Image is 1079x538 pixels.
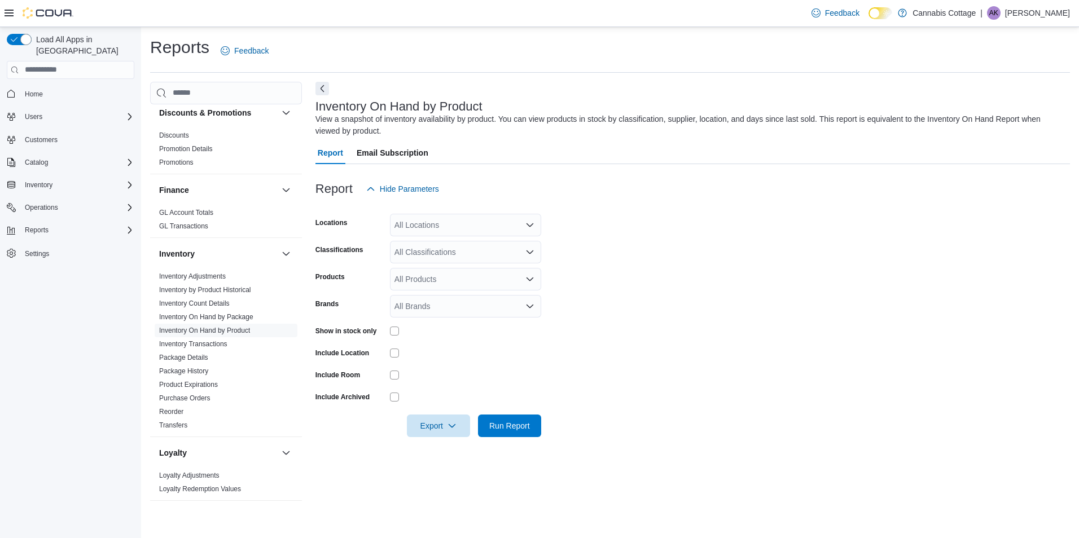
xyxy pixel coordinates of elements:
[234,45,269,56] span: Feedback
[159,248,277,259] button: Inventory
[315,82,329,95] button: Next
[2,155,139,170] button: Catalog
[159,394,210,403] span: Purchase Orders
[159,158,194,167] span: Promotions
[489,420,530,431] span: Run Report
[989,6,998,20] span: AK
[525,302,534,311] button: Open list of options
[20,87,47,101] a: Home
[159,380,218,389] span: Product Expirations
[25,90,43,99] span: Home
[913,6,976,20] p: Cannabis Cottage
[159,312,253,321] span: Inventory On Hand by Package
[2,109,139,125] button: Users
[279,247,293,261] button: Inventory
[32,34,134,56] span: Load All Apps in [GEOGRAPHIC_DATA]
[150,469,302,500] div: Loyalty
[159,421,187,429] a: Transfers
[20,201,134,214] span: Operations
[159,158,194,166] a: Promotions
[159,421,187,430] span: Transfers
[150,206,302,237] div: Finance
[159,484,241,493] span: Loyalty Redemption Values
[23,7,73,19] img: Cova
[279,106,293,120] button: Discounts & Promotions
[159,107,251,118] h3: Discounts & Promotions
[159,107,277,118] button: Discounts & Promotions
[159,408,183,416] a: Reorder
[159,144,213,153] span: Promotion Details
[525,275,534,284] button: Open list of options
[362,178,444,200] button: Hide Parameters
[20,178,134,192] span: Inventory
[315,393,370,402] label: Include Archived
[25,135,58,144] span: Customers
[159,299,230,307] a: Inventory Count Details
[159,222,208,230] a: GL Transactions
[216,39,273,62] a: Feedback
[159,208,213,217] span: GL Account Totals
[807,2,864,24] a: Feedback
[25,203,58,212] span: Operations
[315,218,348,227] label: Locations
[980,6,982,20] p: |
[315,100,483,113] h3: Inventory On Hand by Product
[20,133,62,147] a: Customers
[20,223,53,237] button: Reports
[159,286,251,294] a: Inventory by Product Historical
[159,471,220,480] span: Loyalty Adjustments
[159,313,253,321] a: Inventory On Hand by Package
[987,6,1001,20] div: Andrew Knight
[20,156,52,169] button: Catalog
[159,299,230,308] span: Inventory Count Details
[407,414,470,437] button: Export
[25,180,52,189] span: Inventory
[25,249,49,258] span: Settings
[159,209,213,217] a: GL Account Totals
[315,349,369,358] label: Include Location
[20,87,134,101] span: Home
[159,272,226,281] span: Inventory Adjustments
[20,247,54,261] a: Settings
[159,340,227,348] a: Inventory Transactions
[159,353,208,362] span: Package Details
[159,272,226,280] a: Inventory Adjustments
[20,110,134,124] span: Users
[315,299,339,308] label: Brands
[279,446,293,460] button: Loyalty
[150,270,302,436] div: Inventory
[159,222,208,231] span: GL Transactions
[159,184,189,196] h3: Finance
[159,248,195,259] h3: Inventory
[315,113,1064,137] div: View a snapshot of inventory availability by product. You can view products in stock by classific...
[159,407,183,416] span: Reorder
[20,156,134,169] span: Catalog
[315,371,360,380] label: Include Room
[315,272,345,281] label: Products
[279,183,293,197] button: Finance
[159,367,208,376] span: Package History
[20,201,63,214] button: Operations
[159,131,189,139] a: Discounts
[159,354,208,361] a: Package Details
[414,414,463,437] span: Export
[869,7,892,19] input: Dark Mode
[525,221,534,230] button: Open list of options
[2,245,139,261] button: Settings
[2,200,139,215] button: Operations
[525,248,534,257] button: Open list of options
[1005,6,1070,20] p: [PERSON_NAME]
[478,414,541,437] button: Run Report
[318,142,343,164] span: Report
[357,142,428,164] span: Email Subscription
[315,327,377,336] label: Show in stock only
[159,394,210,402] a: Purchase Orders
[159,447,277,458] button: Loyalty
[2,177,139,193] button: Inventory
[159,184,277,196] button: Finance
[159,326,250,335] span: Inventory On Hand by Product
[159,485,241,493] a: Loyalty Redemption Values
[159,471,220,479] a: Loyalty Adjustments
[315,245,363,254] label: Classifications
